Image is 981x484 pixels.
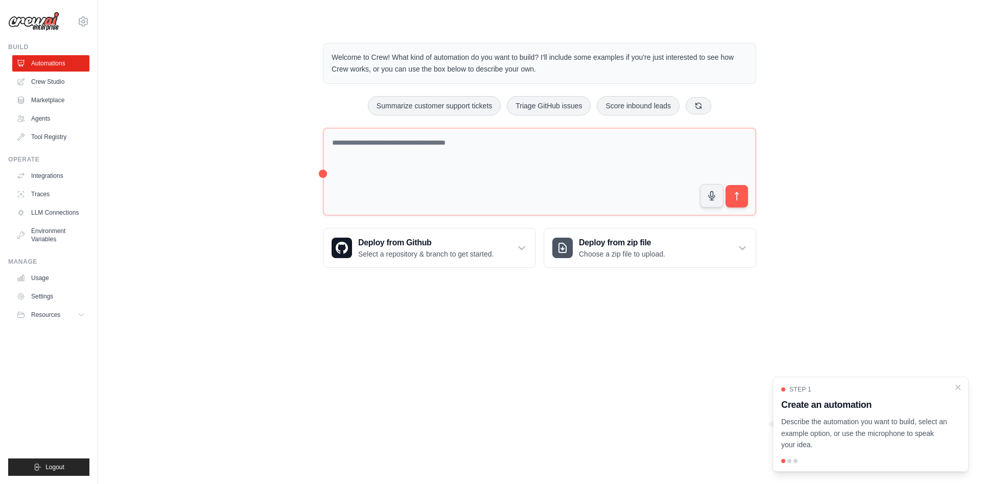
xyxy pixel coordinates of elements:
a: Agents [12,110,89,127]
h3: Deploy from zip file [579,237,665,249]
button: Close walkthrough [954,383,962,391]
a: Settings [12,288,89,305]
a: Usage [12,270,89,286]
a: Crew Studio [12,74,89,90]
button: Resources [12,307,89,323]
p: Select a repository & branch to get started. [358,249,494,259]
span: Logout [45,463,64,471]
a: Marketplace [12,92,89,108]
button: Score inbound leads [597,96,680,116]
h3: Create an automation [781,398,948,412]
p: Describe the automation you want to build, select an example option, or use the microphone to spe... [781,416,948,451]
span: Resources [31,311,60,319]
button: Summarize customer support tickets [368,96,501,116]
img: Logo [8,12,59,31]
span: Step 1 [789,385,811,394]
p: Choose a zip file to upload. [579,249,665,259]
p: Welcome to Crew! What kind of automation do you want to build? I'll include some examples if you'... [332,52,748,75]
a: Traces [12,186,89,202]
a: Tool Registry [12,129,89,145]
div: Manage [8,258,89,266]
button: Triage GitHub issues [507,96,591,116]
h3: Deploy from Github [358,237,494,249]
button: Logout [8,458,89,476]
a: Environment Variables [12,223,89,247]
div: Operate [8,155,89,164]
a: LLM Connections [12,204,89,221]
a: Automations [12,55,89,72]
div: Build [8,43,89,51]
a: Integrations [12,168,89,184]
